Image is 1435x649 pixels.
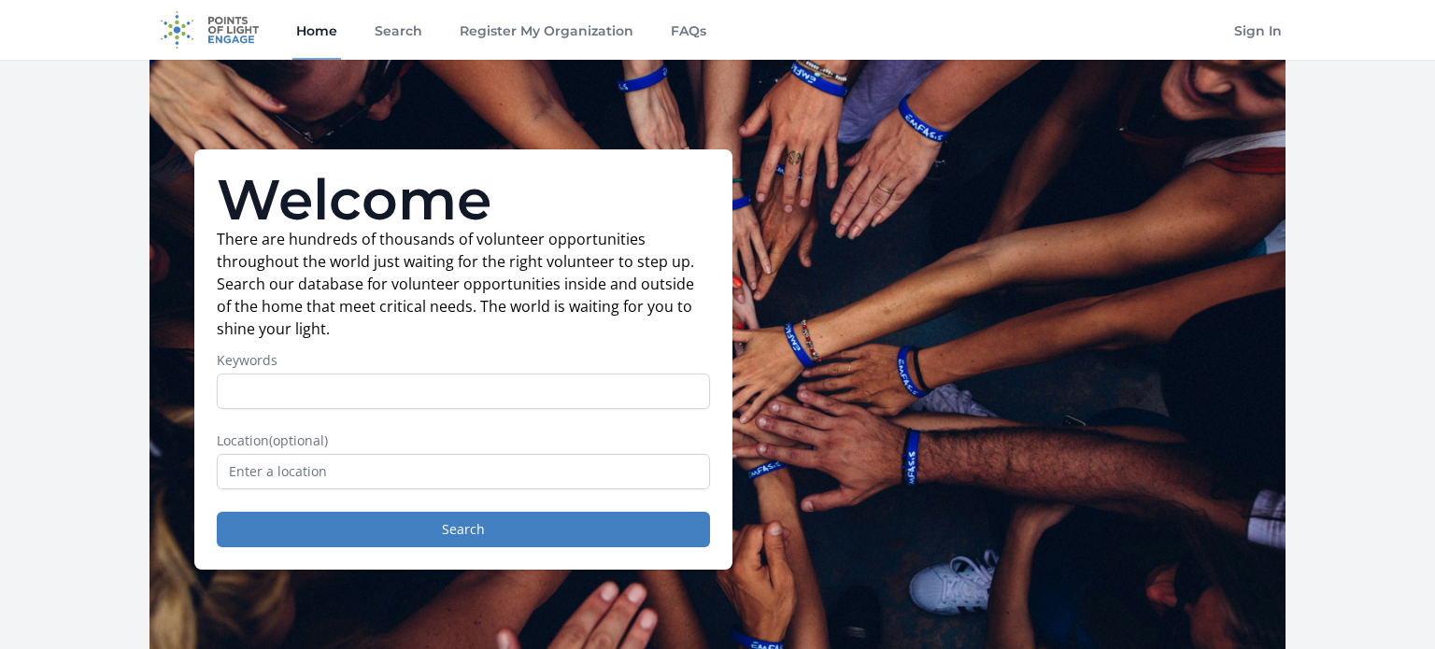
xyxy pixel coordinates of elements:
[269,431,328,449] span: (optional)
[217,512,710,547] button: Search
[217,431,710,450] label: Location
[217,454,710,489] input: Enter a location
[217,172,710,228] h1: Welcome
[217,351,710,370] label: Keywords
[217,228,710,340] p: There are hundreds of thousands of volunteer opportunities throughout the world just waiting for ...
